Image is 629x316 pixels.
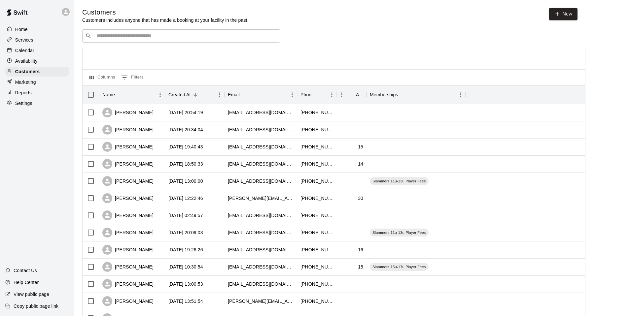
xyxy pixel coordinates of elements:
[5,46,69,55] a: Calendar
[5,67,69,77] a: Customers
[168,126,203,133] div: 2025-09-09 20:34:04
[5,56,69,66] a: Availability
[168,195,203,202] div: 2025-09-09 12:22:46
[300,143,333,150] div: +12243589759
[300,264,333,270] div: +12247605697
[300,85,318,104] div: Phone Number
[358,264,363,270] div: 15
[228,229,294,236] div: sschmidt9171@gmail.com
[228,161,294,167] div: michaelkrive@gmail.com
[5,77,69,87] a: Marketing
[398,90,407,99] button: Sort
[300,212,333,219] div: +13098267641
[300,229,333,236] div: +18473722326
[356,85,363,104] div: Age
[370,264,429,269] span: Slammers 15u-17u Player Fees
[102,125,154,135] div: [PERSON_NAME]
[168,178,203,184] div: 2025-09-09 13:00:00
[549,8,577,20] a: New
[168,298,203,304] div: 2025-08-29 13:51:54
[370,177,429,185] div: Slammers 11u-13u Player Fees
[300,281,333,287] div: +13124989636
[165,85,225,104] div: Created At
[370,229,429,237] div: Slammers 11u-13u Player Fees
[300,178,333,184] div: +15175260751
[287,90,297,100] button: Menu
[358,161,363,167] div: 14
[300,161,333,167] div: +12248171433
[215,90,225,100] button: Menu
[168,246,203,253] div: 2025-09-08 19:26:26
[300,126,333,133] div: +13122866473
[115,90,124,99] button: Sort
[358,246,363,253] div: 16
[228,85,240,104] div: Email
[168,85,191,104] div: Created At
[155,90,165,100] button: Menu
[337,90,347,100] button: Menu
[168,109,203,116] div: 2025-09-09 20:54:19
[102,108,154,117] div: [PERSON_NAME]
[15,79,36,85] p: Marketing
[168,281,203,287] div: 2025-09-07 13:00:53
[456,90,466,100] button: Menu
[102,193,154,203] div: [PERSON_NAME]
[168,161,203,167] div: 2025-09-09 18:50:33
[300,246,333,253] div: +12247789154
[228,109,294,116] div: mckeanclan1755@gmail.com
[370,178,429,184] span: Slammers 11u-13u Player Fees
[102,176,154,186] div: [PERSON_NAME]
[300,195,333,202] div: +12247238296
[318,90,327,99] button: Sort
[14,303,58,309] p: Copy public page link
[102,245,154,255] div: [PERSON_NAME]
[240,90,249,99] button: Sort
[5,88,69,98] a: Reports
[102,262,154,272] div: [PERSON_NAME]
[102,85,115,104] div: Name
[15,37,33,43] p: Services
[367,85,466,104] div: Memberships
[82,8,249,17] h5: Customers
[228,143,294,150] div: smithmarek8@gmail.com
[358,143,363,150] div: 15
[14,267,37,274] p: Contact Us
[14,291,49,298] p: View public page
[168,143,203,150] div: 2025-09-09 19:40:43
[5,35,69,45] a: Services
[300,109,333,116] div: +12025575774
[82,29,280,43] div: Search customers by name or email
[15,47,34,54] p: Calendar
[99,85,165,104] div: Name
[15,58,38,64] p: Availability
[370,263,429,271] div: Slammers 15u-17u Player Fees
[327,90,337,100] button: Menu
[15,89,32,96] p: Reports
[168,264,203,270] div: 2025-09-08 10:30:54
[358,195,363,202] div: 30
[88,72,117,83] button: Select columns
[14,279,39,286] p: Help Center
[120,72,145,83] button: Show filters
[370,230,429,235] span: Slammers 11u-13u Player Fees
[228,126,294,133] div: lindsiemiller@yahoo.com
[102,142,154,152] div: [PERSON_NAME]
[5,24,69,34] a: Home
[370,85,398,104] div: Memberships
[15,68,40,75] p: Customers
[15,26,28,33] p: Home
[228,281,294,287] div: drconniff@gmail.com
[102,279,154,289] div: [PERSON_NAME]
[300,298,333,304] div: +18723246432
[102,296,154,306] div: [PERSON_NAME]
[228,264,294,270] div: noahpetschke@gmail.com
[102,210,154,220] div: [PERSON_NAME]
[5,98,69,108] div: Settings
